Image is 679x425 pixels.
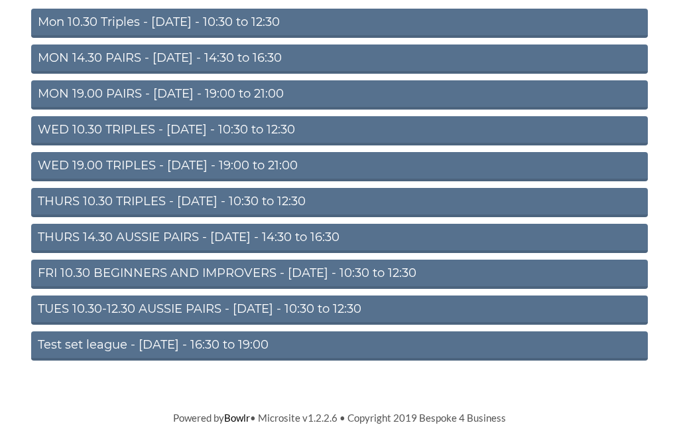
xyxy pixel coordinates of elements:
a: MON 19.00 PAIRS - [DATE] - 19:00 to 21:00 [31,80,648,110]
a: Bowlr [224,412,250,424]
span: Powered by • Microsite v1.2.2.6 • Copyright 2019 Bespoke 4 Business [173,412,506,424]
a: THURS 14.30 AUSSIE PAIRS - [DATE] - 14:30 to 16:30 [31,224,648,253]
a: THURS 10.30 TRIPLES - [DATE] - 10:30 to 12:30 [31,188,648,217]
a: TUES 10.30-12.30 AUSSIE PAIRS - [DATE] - 10:30 to 12:30 [31,296,648,325]
a: WED 10.30 TRIPLES - [DATE] - 10:30 to 12:30 [31,116,648,145]
a: FRI 10.30 BEGINNERS AND IMPROVERS - [DATE] - 10:30 to 12:30 [31,260,648,289]
a: Test set league - [DATE] - 16:30 to 19:00 [31,331,648,361]
a: MON 14.30 PAIRS - [DATE] - 14:30 to 16:30 [31,44,648,74]
a: Mon 10.30 Triples - [DATE] - 10:30 to 12:30 [31,9,648,38]
a: WED 19.00 TRIPLES - [DATE] - 19:00 to 21:00 [31,152,648,181]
